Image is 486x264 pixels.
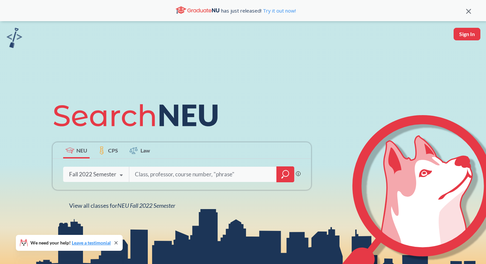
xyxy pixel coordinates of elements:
div: Fall 2022 Semester [69,171,116,178]
a: Leave a testimonial [72,240,111,245]
button: Sign In [454,28,480,40]
span: CPS [108,147,118,154]
a: Try it out now! [262,7,296,14]
svg: magnifying glass [281,170,289,179]
span: NEU [76,147,87,154]
span: We need your help! [30,241,111,245]
img: sandbox logo [7,28,22,48]
span: Law [141,147,150,154]
span: has just released! [221,7,296,14]
a: sandbox logo [7,28,22,50]
span: View all classes for [69,202,175,209]
div: magnifying glass [276,166,294,182]
input: Class, professor, course number, "phrase" [134,167,272,181]
span: NEU Fall 2022 Semester [117,202,175,209]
